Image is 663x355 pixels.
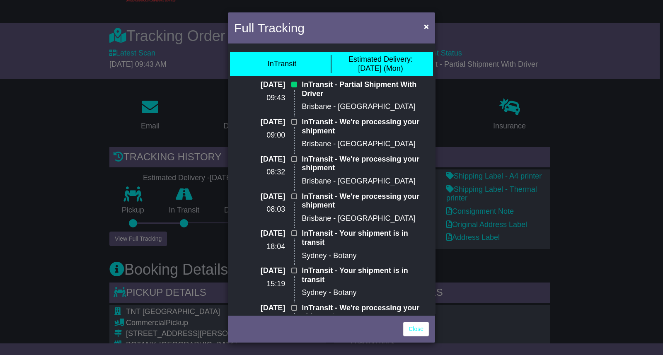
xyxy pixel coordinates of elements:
p: 08:03 [234,205,285,214]
a: Close [403,322,429,336]
p: Brisbane - [GEOGRAPHIC_DATA] [302,140,429,149]
p: 15:19 [234,280,285,289]
p: [DATE] [234,80,285,89]
p: InTransit - Your shipment is in transit [302,229,429,247]
p: [DATE] [234,229,285,238]
p: 09:43 [234,94,285,103]
p: [DATE] [234,192,285,201]
div: [DATE] (Mon) [348,55,413,73]
p: InTransit - We're processing your shipment [302,155,429,173]
button: Close [420,18,433,35]
p: [DATE] [234,266,285,275]
p: Brisbane - [GEOGRAPHIC_DATA] [302,214,429,223]
div: InTransit [268,60,296,69]
p: InTransit - Your shipment is in transit [302,266,429,284]
h4: Full Tracking [234,19,305,37]
p: 09:00 [234,131,285,140]
p: InTransit - Partial Shipment With Driver [302,80,429,98]
p: InTransit - We're processing your shipment [302,118,429,135]
p: InTransit - We're processing your shipment [302,192,429,210]
p: Brisbane - [GEOGRAPHIC_DATA] [302,102,429,111]
p: 08:32 [234,168,285,177]
p: [DATE] [234,304,285,313]
p: InTransit - We're processing your shipment [302,304,429,321]
p: 18:04 [234,242,285,251]
p: [DATE] [234,155,285,164]
p: Brisbane - [GEOGRAPHIC_DATA] [302,177,429,186]
span: × [424,22,429,31]
p: [DATE] [234,118,285,127]
span: Estimated Delivery: [348,55,413,63]
p: Sydney - Botany [302,251,429,261]
p: Sydney - Botany [302,288,429,297]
